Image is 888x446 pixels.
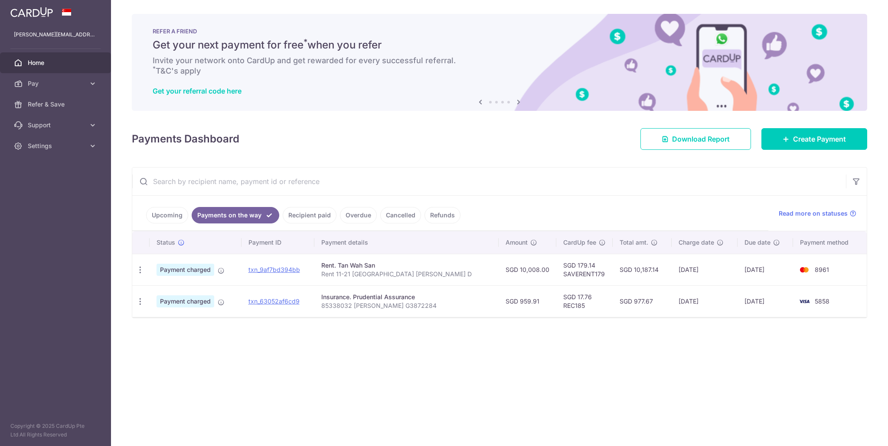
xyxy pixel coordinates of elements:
[738,285,793,317] td: [DATE]
[321,293,491,301] div: Insurance. Prudential Assurance
[157,264,214,276] span: Payment charged
[28,121,85,129] span: Support
[132,131,239,147] h4: Payments Dashboard
[248,297,300,305] a: txn_63052af6cd9
[499,285,556,317] td: SGD 959.91
[738,254,793,285] td: [DATE]
[321,301,491,310] p: 85338032 [PERSON_NAME] G3872284
[192,207,279,223] a: Payments on the way
[157,295,214,307] span: Payment charged
[10,7,53,17] img: CardUp
[672,254,738,285] td: [DATE]
[744,238,770,247] span: Due date
[793,134,846,144] span: Create Payment
[679,238,714,247] span: Charge date
[28,79,85,88] span: Pay
[380,207,421,223] a: Cancelled
[815,297,829,305] span: 5858
[815,266,829,273] span: 8961
[153,87,242,95] a: Get your referral code here
[283,207,336,223] a: Recipient paid
[157,238,175,247] span: Status
[28,58,85,67] span: Home
[28,100,85,109] span: Refer & Save
[640,128,751,150] a: Download Report
[613,285,672,317] td: SGD 977.67
[779,209,848,218] span: Read more on statuses
[793,231,867,254] th: Payment method
[321,261,491,270] div: Rent. Tan Wah San
[153,55,846,76] h6: Invite your network onto CardUp and get rewarded for every successful referral. T&C's apply
[321,270,491,278] p: Rent 11-21 [GEOGRAPHIC_DATA] [PERSON_NAME] D
[556,254,613,285] td: SGD 179.14 SAVERENT179
[556,285,613,317] td: SGD 17.76 REC185
[242,231,315,254] th: Payment ID
[14,30,97,39] p: [PERSON_NAME][EMAIL_ADDRESS][PERSON_NAME][DOMAIN_NAME]
[424,207,460,223] a: Refunds
[563,238,596,247] span: CardUp fee
[132,14,867,111] img: RAF banner
[314,231,498,254] th: Payment details
[779,209,856,218] a: Read more on statuses
[146,207,188,223] a: Upcoming
[761,128,867,150] a: Create Payment
[832,420,879,442] iframe: Opens a widget where you can find more information
[613,254,672,285] td: SGD 10,187.14
[796,296,813,307] img: Bank Card
[132,168,846,195] input: Search by recipient name, payment id or reference
[28,142,85,150] span: Settings
[153,28,846,35] p: REFER A FRIEND
[796,265,813,275] img: Bank Card
[672,285,738,317] td: [DATE]
[506,238,528,247] span: Amount
[499,254,556,285] td: SGD 10,008.00
[248,266,300,273] a: txn_9af7bd394bb
[620,238,648,247] span: Total amt.
[153,38,846,52] h5: Get your next payment for free when you refer
[340,207,377,223] a: Overdue
[672,134,730,144] span: Download Report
